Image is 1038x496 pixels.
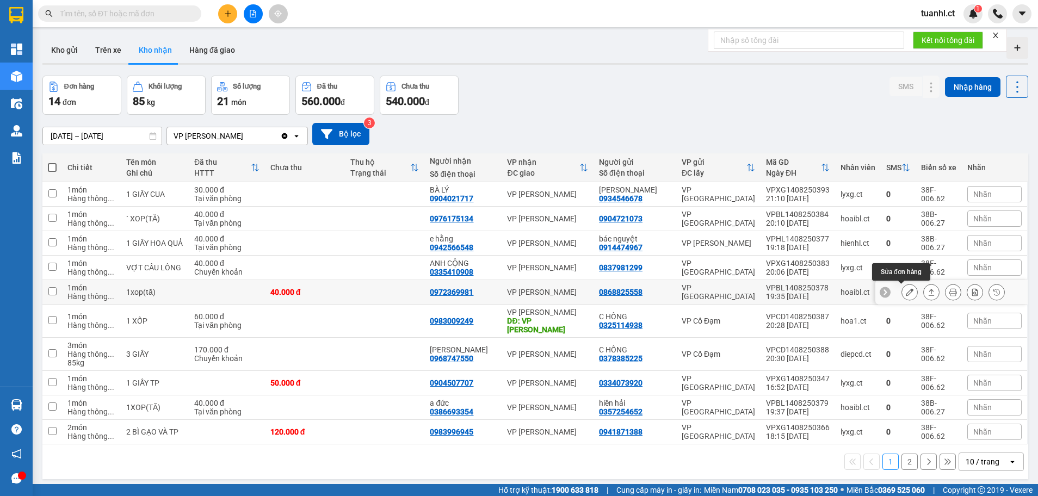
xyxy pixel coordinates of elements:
div: VPCD1408250387 [766,312,830,321]
span: Nhãn [973,350,992,358]
div: Thu hộ [350,158,411,166]
div: 40.000 đ [194,259,259,268]
div: Người gửi [599,158,671,166]
div: 20:10 [DATE] [766,219,830,227]
div: Hàng thông thường [67,219,115,227]
div: 0972369981 [430,288,473,296]
div: 0 [886,350,910,358]
span: đơn [63,98,76,107]
sup: 1 [974,5,982,13]
div: 0 [886,427,910,436]
span: 21 [217,95,229,108]
div: VPXG1408250347 [766,374,830,383]
div: VP [PERSON_NAME] [507,427,588,436]
button: Khối lượng85kg [127,76,206,115]
span: Hỗ trợ kỹ thuật: [498,484,598,496]
div: 38F-006.62 [921,423,956,441]
span: Nhãn [973,403,992,412]
div: 0904721073 [599,214,642,223]
div: 10 / trang [966,456,999,467]
div: hienhl.ct [841,239,875,247]
div: 21:10 [DATE] [766,194,830,203]
div: Nhãn [967,163,1022,172]
div: Chi tiết [67,163,115,172]
span: ... [108,243,114,252]
img: warehouse-icon [11,98,22,109]
button: Chưa thu540.000đ [380,76,459,115]
div: 1 món [67,374,115,383]
button: Kết nối tổng đài [913,32,983,49]
span: Kết nối tổng đài [922,34,974,46]
button: caret-down [1012,4,1031,23]
div: 38F-006.62 [921,185,956,203]
div: 1 món [67,283,115,292]
div: ` XOP(TĂ) [126,214,183,223]
div: Số điện thoại [430,170,496,178]
div: Tên món [126,158,183,166]
span: copyright [978,486,985,494]
div: 2 BÌ GẠO VÀ TP [126,427,183,436]
div: 38F-006.62 [921,374,956,392]
button: Nhập hàng [945,77,1000,97]
div: VPBL1408250378 [766,283,830,292]
img: warehouse-icon [11,125,22,137]
div: VP nhận [507,158,579,166]
div: 38B-006.27 [921,234,956,252]
button: 2 [901,454,918,470]
div: lyxg.ct [841,427,875,436]
div: hoaibl.ct [841,288,875,296]
div: 38F-006.62 [921,312,956,330]
button: Đơn hàng14đơn [42,76,121,115]
span: Nhãn [973,239,992,247]
button: 1 [882,454,899,470]
span: ⚪️ [841,488,844,492]
button: SMS [889,77,922,96]
div: 0357254652 [599,407,642,416]
sup: 3 [364,117,375,128]
div: Chưa thu [270,163,339,172]
span: caret-down [1017,9,1027,18]
strong: 0708 023 035 - 0935 103 250 [738,486,838,494]
div: 0914474967 [599,243,642,252]
div: VP [PERSON_NAME] [682,239,755,247]
div: 1 món [67,259,115,268]
div: VP [PERSON_NAME] [507,190,588,199]
div: 20:28 [DATE] [766,321,830,330]
div: Hàng thông thường [67,268,115,276]
span: ... [108,350,114,358]
strong: 1900 633 818 [552,486,598,494]
div: 0386693354 [430,407,473,416]
div: VPBL1408250379 [766,399,830,407]
div: C HỒNG [599,312,671,321]
div: VP [GEOGRAPHIC_DATA] [682,283,755,301]
span: Miền Bắc [847,484,925,496]
div: hoa1.ct [841,317,875,325]
div: bác nguyệt [599,234,671,243]
button: plus [218,4,237,23]
span: kg [147,98,155,107]
span: 1 [976,5,980,13]
button: Số lượng21món [211,76,290,115]
div: 1 món [67,312,115,321]
input: Selected VP Hoàng Liệt. [244,131,245,141]
div: 2 món [67,423,115,432]
div: 0904507707 [430,379,473,387]
div: VPXG1408250366 [766,423,830,432]
div: 170.000 đ [194,345,259,354]
div: ANH CỘNG [430,259,496,268]
div: 0325114938 [599,321,642,330]
div: ĐC giao [507,169,579,177]
div: DĐ: VP Hoàng Liệt [507,317,588,334]
div: 38B-006.27 [921,399,956,416]
div: Hàng thông thường [67,383,115,392]
div: Số lượng [233,83,261,90]
div: Nhân viên [841,163,875,172]
button: Hàng đã giao [181,37,244,63]
div: VP [PERSON_NAME] [174,131,243,141]
div: Tại văn phòng [194,321,259,330]
button: Kho gửi [42,37,86,63]
div: Tại văn phòng [194,407,259,416]
div: 0 [886,379,910,387]
svg: open [292,132,301,140]
span: ... [108,268,114,276]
